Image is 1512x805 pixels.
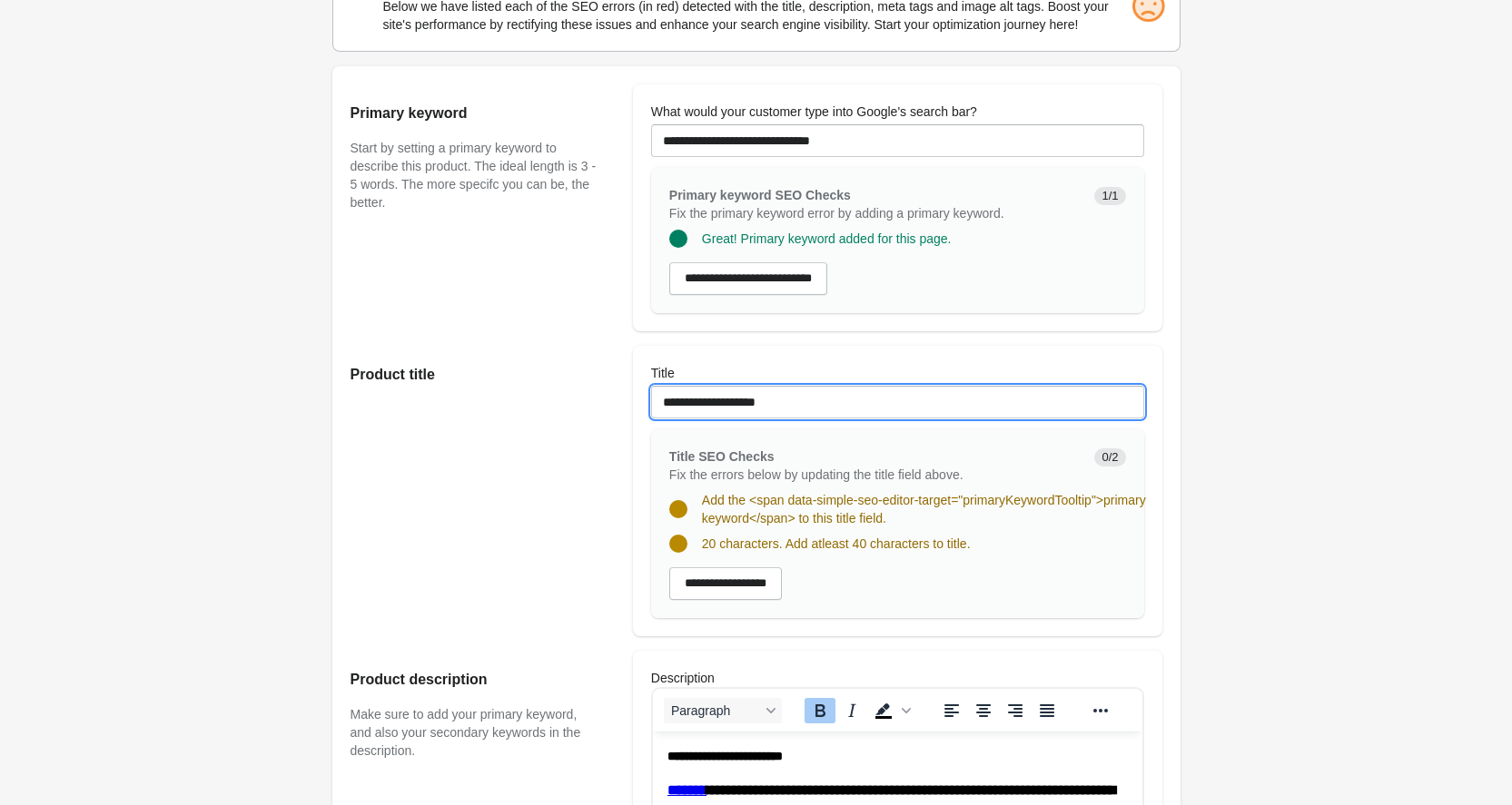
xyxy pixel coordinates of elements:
h2: Primary keyword [351,103,597,124]
p: Fix the primary keyword error by adding a primary keyword. [669,204,1081,222]
p: Start by setting a primary keyword to describe this product. The ideal length is 3 - 5 words. The... [351,139,597,211]
p: Make sure to add your primary keyword, and also your secondary keywords in the description. [351,705,597,760]
button: Reveal or hide additional toolbar items [1085,698,1116,723]
h2: Product description [351,669,597,691]
button: Italic [836,698,867,723]
span: Great! Primary keyword added for this page. [702,231,952,246]
label: What would your customer type into Google's search bar? [651,103,977,121]
span: 20 characters. Add atleast 40 characters to title. [702,536,971,551]
p: Fix the errors below by updating the title field above. [669,466,1081,484]
button: Justify [1032,698,1062,723]
span: Add the <span data-simple-seo-editor-target="primaryKeywordTooltip">primary keyword</span> to thi... [702,493,1146,525]
button: Blocks [664,698,782,723]
h2: Product title [351,364,597,386]
span: 0/2 [1094,448,1125,466]
button: Align left [936,698,967,723]
span: Title SEO Checks [669,449,775,464]
button: Align center [968,698,999,723]
span: Primary keyword SEO Checks [669,188,851,202]
span: Paragraph [671,703,760,718]
button: Bold [805,698,835,723]
label: Title [651,364,675,382]
button: Align right [1000,698,1031,723]
span: 1/1 [1094,187,1125,205]
body: Rich Text Area. Press ALT-0 for help. [15,15,475,125]
div: Background color [868,698,914,723]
